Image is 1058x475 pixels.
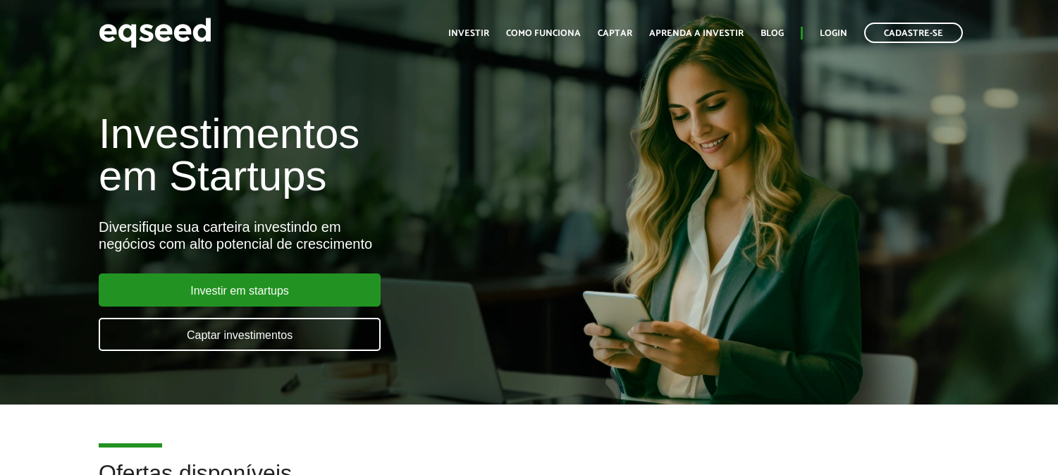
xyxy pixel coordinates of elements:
a: Investir [448,29,489,38]
a: Login [820,29,847,38]
a: Aprenda a investir [649,29,744,38]
a: Captar [598,29,632,38]
a: Como funciona [506,29,581,38]
h1: Investimentos em Startups [99,113,607,197]
img: EqSeed [99,14,211,51]
div: Diversifique sua carteira investindo em negócios com alto potencial de crescimento [99,218,607,252]
a: Investir em startups [99,273,381,307]
a: Blog [761,29,784,38]
a: Cadastre-se [864,23,963,43]
a: Captar investimentos [99,318,381,351]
